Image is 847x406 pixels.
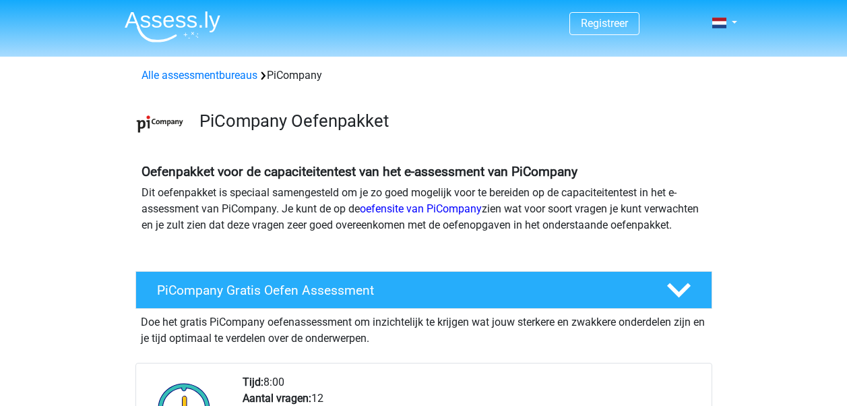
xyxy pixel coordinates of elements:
a: oefensite van PiCompany [360,202,482,215]
p: Dit oefenpakket is speciaal samengesteld om je zo goed mogelijk voor te bereiden op de capaciteit... [142,185,706,233]
h4: PiCompany Gratis Oefen Assessment [157,283,645,298]
a: Registreer [581,17,628,30]
a: PiCompany Gratis Oefen Assessment [130,271,718,309]
img: picompany.png [136,100,184,148]
img: Assessly [125,11,220,42]
b: Oefenpakket voor de capaciteitentest van het e-assessment van PiCompany [142,164,577,179]
div: Doe het gratis PiCompany oefenassessment om inzichtelijk te krijgen wat jouw sterkere en zwakkere... [135,309,712,347]
b: Aantal vragen: [243,392,311,405]
h3: PiCompany Oefenpakket [199,111,701,132]
b: Tijd: [243,376,263,388]
a: Alle assessmentbureaus [142,69,257,82]
div: PiCompany [136,67,712,84]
